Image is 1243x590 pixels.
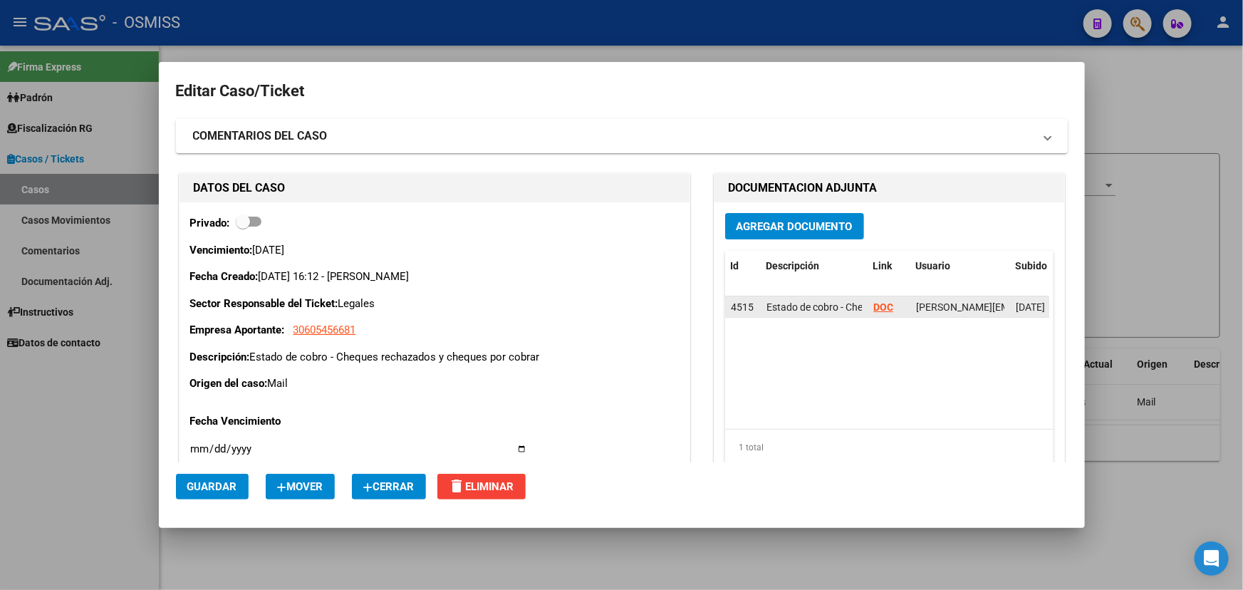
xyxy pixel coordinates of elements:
[761,251,868,281] datatable-header-cell: Descripción
[190,376,679,392] p: Mail
[187,480,237,493] span: Guardar
[193,128,328,145] strong: COMENTARIOS DEL CASO
[1016,301,1045,313] span: [DATE]
[293,324,356,336] span: 30605456681
[190,413,337,430] p: Fecha Vencimiento
[916,260,951,271] span: Usuario
[190,242,679,259] p: [DATE]
[449,480,514,493] span: Eliminar
[190,351,250,363] strong: Descripción:
[731,301,754,313] span: 4515
[729,180,1050,197] h1: DOCUMENTACION ADJUNTA
[190,324,285,336] strong: Empresa Aportante:
[766,260,820,271] span: Descripción
[725,430,1054,465] div: 1 total
[190,217,230,229] strong: Privado:
[190,244,253,257] strong: Vencimiento:
[766,301,1033,313] span: Estado de cobro - Cheques rechazados y cheques por cobrar
[194,181,286,195] strong: DATOS DEL CASO
[266,474,335,500] button: Mover
[449,477,466,495] mat-icon: delete
[190,296,679,312] p: Legales
[352,474,426,500] button: Cerrar
[910,251,1010,281] datatable-header-cell: Usuario
[190,270,259,283] strong: Fecha Creado:
[873,260,893,271] span: Link
[725,251,761,281] datatable-header-cell: Id
[725,213,864,239] button: Agregar Documento
[873,301,893,313] a: DOC
[1010,251,1081,281] datatable-header-cell: Subido
[1195,542,1229,576] div: Open Intercom Messenger
[176,78,1068,105] h2: Editar Caso/Ticket
[363,480,415,493] span: Cerrar
[176,119,1068,153] mat-expansion-panel-header: COMENTARIOS DEL CASO
[190,349,679,366] p: Estado de cobro - Cheques rechazados y cheques por cobrar
[437,474,526,500] button: Eliminar
[868,251,910,281] datatable-header-cell: Link
[731,260,739,271] span: Id
[1016,260,1048,271] span: Subido
[190,297,338,310] strong: Sector Responsable del Ticket:
[277,480,323,493] span: Mover
[176,474,249,500] button: Guardar
[190,377,268,390] strong: Origen del caso:
[190,269,679,285] p: [DATE] 16:12 - [PERSON_NAME]
[737,220,853,233] span: Agregar Documento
